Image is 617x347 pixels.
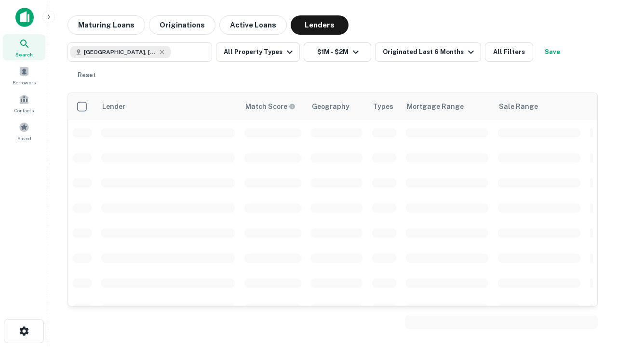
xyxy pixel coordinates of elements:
[499,101,538,112] div: Sale Range
[407,101,464,112] div: Mortgage Range
[17,134,31,142] span: Saved
[240,93,306,120] th: Capitalize uses an advanced AI algorithm to match your search with the best lender. The match sco...
[537,42,568,62] button: Save your search to get updates of matches that match your search criteria.
[3,34,45,60] a: Search
[13,79,36,86] span: Borrowers
[245,101,295,112] div: Capitalize uses an advanced AI algorithm to match your search with the best lender. The match sco...
[216,42,300,62] button: All Property Types
[71,66,102,85] button: Reset
[15,8,34,27] img: capitalize-icon.png
[3,118,45,144] a: Saved
[569,270,617,316] iframe: Chat Widget
[67,15,145,35] button: Maturing Loans
[219,15,287,35] button: Active Loans
[84,48,156,56] span: [GEOGRAPHIC_DATA], [GEOGRAPHIC_DATA], [GEOGRAPHIC_DATA]
[96,93,240,120] th: Lender
[493,93,585,120] th: Sale Range
[3,62,45,88] a: Borrowers
[383,46,477,58] div: Originated Last 6 Months
[149,15,215,35] button: Originations
[373,101,393,112] div: Types
[304,42,371,62] button: $1M - $2M
[291,15,349,35] button: Lenders
[367,93,401,120] th: Types
[401,93,493,120] th: Mortgage Range
[485,42,533,62] button: All Filters
[306,93,367,120] th: Geography
[15,51,33,58] span: Search
[14,107,34,114] span: Contacts
[375,42,481,62] button: Originated Last 6 Months
[245,101,294,112] h6: Match Score
[312,101,349,112] div: Geography
[3,90,45,116] a: Contacts
[102,101,125,112] div: Lender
